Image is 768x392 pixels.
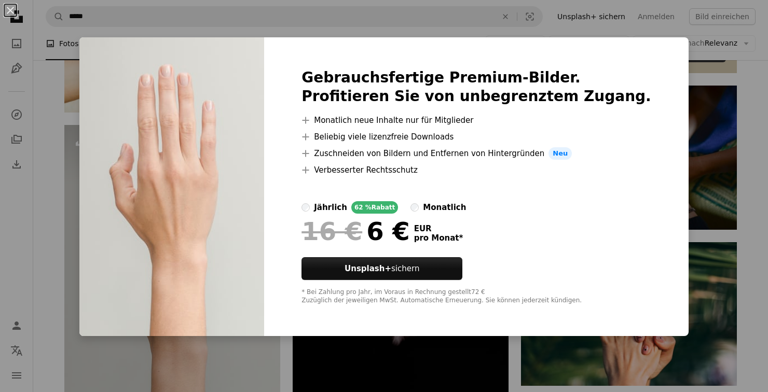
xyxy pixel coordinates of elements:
[345,264,391,273] strong: Unsplash+
[351,201,398,214] div: 62 % Rabatt
[301,288,651,305] div: * Bei Zahlung pro Jahr, im Voraus in Rechnung gestellt 72 € Zuzüglich der jeweiligen MwSt. Automa...
[414,233,463,243] span: pro Monat *
[301,114,651,127] li: Monatlich neue Inhalte nur für Mitglieder
[301,203,310,212] input: jährlich62 %Rabatt
[301,164,651,176] li: Verbesserter Rechtsschutz
[410,203,419,212] input: monatlich
[414,224,463,233] span: EUR
[314,201,347,214] div: jährlich
[301,257,462,280] button: Unsplash+sichern
[301,147,651,160] li: Zuschneiden von Bildern und Entfernen von Hintergründen
[301,218,362,245] span: 16 €
[423,201,466,214] div: monatlich
[301,218,409,245] div: 6 €
[548,147,572,160] span: Neu
[301,68,651,106] h2: Gebrauchsfertige Premium-Bilder. Profitieren Sie von unbegrenztem Zugang.
[301,131,651,143] li: Beliebig viele lizenzfreie Downloads
[79,37,264,336] img: premium_photo-1666107278223-780557577da0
